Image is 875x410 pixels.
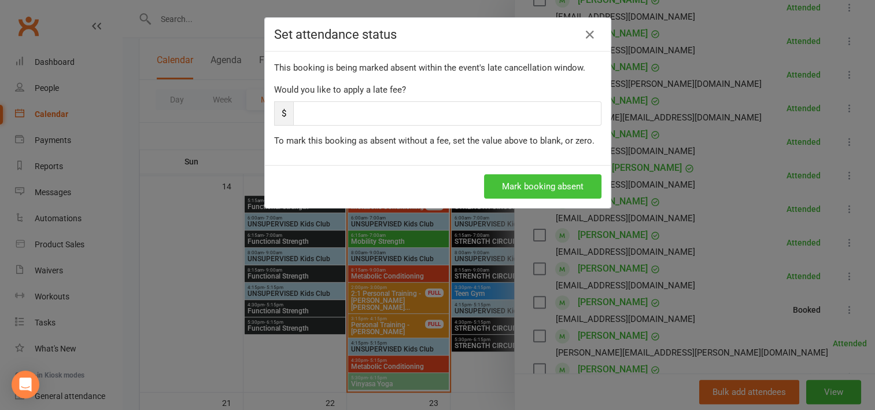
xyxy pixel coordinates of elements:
div: Would you like to apply a late fee? [274,83,601,97]
button: Mark booking absent [484,174,601,199]
div: Open Intercom Messenger [12,371,39,398]
span: $ [274,101,293,126]
h4: Set attendance status [274,27,601,42]
div: To mark this booking as absent without a fee, set the value above to blank, or zero. [274,134,601,148]
div: This booking is being marked absent within the event's late cancellation window. [274,61,601,75]
a: Close [581,25,599,44]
